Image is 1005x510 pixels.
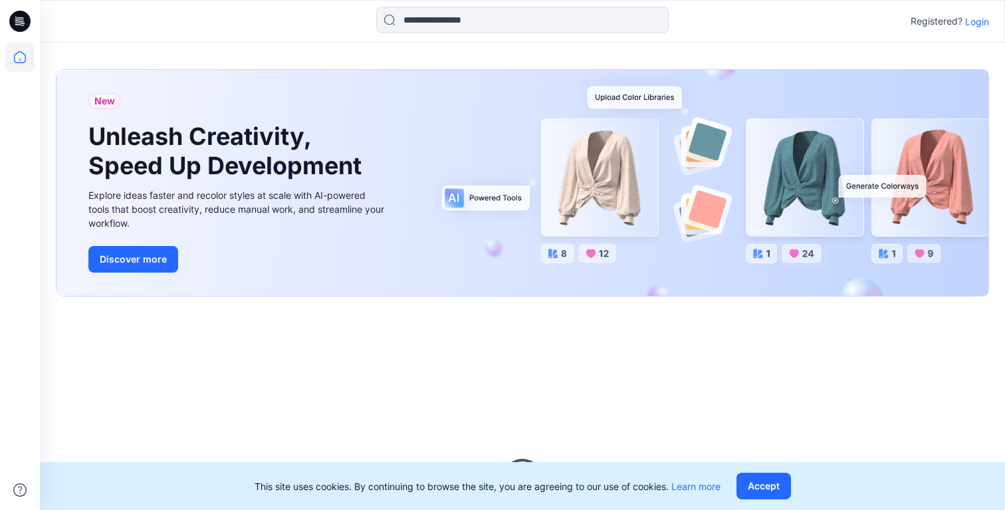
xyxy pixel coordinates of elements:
[88,188,388,230] div: Explore ideas faster and recolor styles at scale with AI-powered tools that boost creativity, red...
[736,473,791,499] button: Accept
[88,246,178,273] button: Discover more
[88,122,368,180] h1: Unleash Creativity, Speed Up Development
[255,479,721,493] p: This site uses cookies. By continuing to browse the site, you are agreeing to our use of cookies.
[94,93,115,109] span: New
[88,246,388,273] a: Discover more
[671,481,721,492] a: Learn more
[911,13,962,29] p: Registered?
[965,15,989,29] p: Login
